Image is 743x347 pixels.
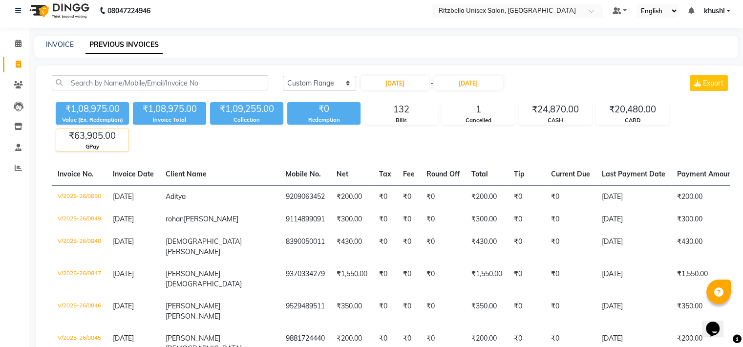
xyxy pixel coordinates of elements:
[442,116,514,125] div: Cancelled
[519,116,592,125] div: CASH
[551,170,590,178] span: Current Due
[166,237,242,246] span: [DEMOGRAPHIC_DATA]
[373,263,397,295] td: ₹0
[421,208,466,231] td: ₹0
[184,215,238,223] span: [PERSON_NAME]
[471,170,488,178] span: Total
[466,185,508,208] td: ₹200.00
[331,263,373,295] td: ₹1,550.00
[545,263,596,295] td: ₹0
[52,263,107,295] td: V/2025-26/0847
[514,170,525,178] span: Tip
[519,103,592,116] div: ₹24,870.00
[373,295,397,327] td: ₹0
[113,237,134,246] span: [DATE]
[52,208,107,231] td: V/2025-26/0849
[287,116,361,124] div: Redemption
[56,102,129,116] div: ₹1,08,975.00
[397,231,421,263] td: ₹0
[52,185,107,208] td: V/2025-26/0850
[421,263,466,295] td: ₹0
[113,334,134,343] span: [DATE]
[421,185,466,208] td: ₹0
[703,79,723,87] span: Export
[210,102,283,116] div: ₹1,09,255.00
[331,295,373,327] td: ₹350.00
[56,129,128,143] div: ₹63,905.00
[166,334,220,343] span: [PERSON_NAME]
[703,6,724,16] span: khushi
[596,116,669,125] div: CARD
[280,231,331,263] td: 8390050011
[210,116,283,124] div: Collection
[85,36,163,54] a: PREVIOUS INVOICES
[466,295,508,327] td: ₹350.00
[397,295,421,327] td: ₹0
[287,102,361,116] div: ₹0
[545,185,596,208] td: ₹0
[46,40,74,49] a: INVOICE
[373,231,397,263] td: ₹0
[113,170,154,178] span: Invoice Date
[331,231,373,263] td: ₹430.00
[373,185,397,208] td: ₹0
[466,208,508,231] td: ₹300.00
[702,308,733,337] iframe: chat widget
[166,192,186,201] span: Aditya
[166,170,207,178] span: Client Name
[677,170,741,178] span: Payment Amount
[508,185,545,208] td: ₹0
[52,295,107,327] td: V/2025-26/0846
[434,76,503,90] input: End Date
[56,116,129,124] div: Value (Ex. Redemption)
[508,295,545,327] td: ₹0
[166,269,220,278] span: [PERSON_NAME]
[337,170,348,178] span: Net
[466,231,508,263] td: ₹430.00
[166,302,220,310] span: [PERSON_NAME]
[58,170,94,178] span: Invoice No.
[545,231,596,263] td: ₹0
[403,170,415,178] span: Fee
[421,231,466,263] td: ₹0
[508,231,545,263] td: ₹0
[113,269,134,278] span: [DATE]
[508,263,545,295] td: ₹0
[113,192,134,201] span: [DATE]
[596,231,671,263] td: [DATE]
[56,143,128,151] div: GPay
[596,103,669,116] div: ₹20,480.00
[52,75,268,90] input: Search by Name/Mobile/Email/Invoice No
[596,295,671,327] td: [DATE]
[466,263,508,295] td: ₹1,550.00
[508,208,545,231] td: ₹0
[442,103,514,116] div: 1
[166,215,184,223] span: rohan
[331,208,373,231] td: ₹300.00
[602,170,665,178] span: Last Payment Date
[397,208,421,231] td: ₹0
[596,208,671,231] td: [DATE]
[280,185,331,208] td: 9209063452
[331,185,373,208] td: ₹200.00
[545,208,596,231] td: ₹0
[379,170,391,178] span: Tax
[52,231,107,263] td: V/2025-26/0848
[690,75,728,91] button: Export
[133,102,206,116] div: ₹1,08,975.00
[280,295,331,327] td: 9529489511
[365,116,437,125] div: Bills
[397,185,421,208] td: ₹0
[166,312,220,321] span: [PERSON_NAME]
[133,116,206,124] div: Invoice Total
[545,295,596,327] td: ₹0
[113,302,134,310] span: [DATE]
[280,208,331,231] td: 9114899091
[426,170,460,178] span: Round Off
[430,78,433,88] span: -
[596,185,671,208] td: [DATE]
[166,280,242,288] span: [DEMOGRAPHIC_DATA]
[365,103,437,116] div: 132
[361,76,429,90] input: Start Date
[280,263,331,295] td: 9370334279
